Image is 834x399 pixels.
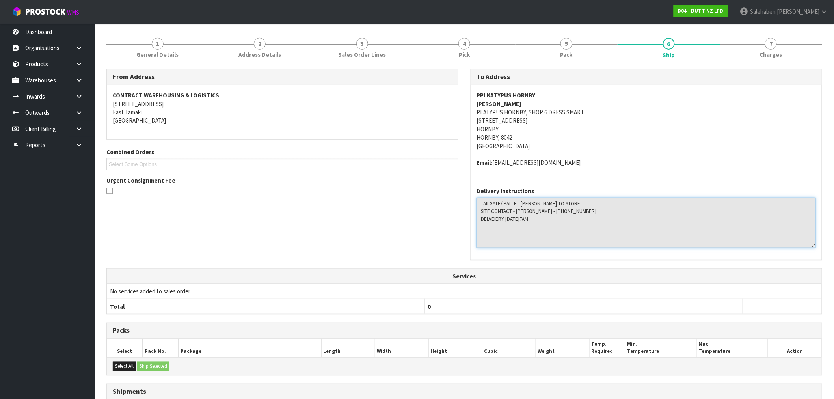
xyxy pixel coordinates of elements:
th: Length [321,339,375,357]
th: Pack No. [143,339,179,357]
th: Total [107,299,424,314]
th: Action [768,339,822,357]
th: Height [428,339,482,357]
label: Delivery Instructions [477,187,534,195]
h3: From Address [113,73,452,81]
span: 6 [663,38,675,50]
h3: To Address [477,73,816,81]
span: Charges [760,50,782,59]
span: 0 [428,303,431,310]
span: Sales Order Lines [338,50,386,59]
h3: Packs [113,327,816,334]
th: Weight [536,339,589,357]
span: 1 [152,38,164,50]
label: Urgent Consignment Fee [106,176,175,185]
img: cube-alt.png [12,7,22,17]
span: 7 [765,38,777,50]
span: Ship [663,51,675,59]
label: Combined Orders [106,148,154,156]
address: [STREET_ADDRESS] East Tamaki [GEOGRAPHIC_DATA] [113,91,452,125]
th: Select [107,339,143,357]
td: No services added to sales order. [107,284,822,299]
span: General Details [136,50,179,59]
small: WMS [67,9,79,16]
span: 2 [254,38,266,50]
button: Select All [113,362,136,371]
span: 4 [458,38,470,50]
th: Services [107,269,822,284]
address: [EMAIL_ADDRESS][DOMAIN_NAME] [477,158,816,167]
a: D04 - DUTT NZ LTD [674,5,728,17]
h3: Shipments [113,388,816,395]
strong: [PERSON_NAME] [477,100,521,108]
strong: email [477,159,492,166]
strong: PPLKATYPUS HORNBY [477,91,535,99]
button: Ship Selected [137,362,169,371]
strong: CONTRACT WAREHOUSING & LOGISTICS [113,91,219,99]
span: [PERSON_NAME] [777,8,819,15]
span: Address Details [238,50,281,59]
span: 3 [356,38,368,50]
th: Max. Temperature [697,339,768,357]
span: Pack [560,50,573,59]
span: Salehaben [750,8,776,15]
address: PLATYPUS HORNBY, SHOP 6 DRESS SMART. [STREET_ADDRESS] HORNBY HORNBY, 8042 [GEOGRAPHIC_DATA] [477,91,816,150]
th: Min. Temperature [625,339,696,357]
strong: D04 - DUTT NZ LTD [678,7,724,14]
th: Cubic [482,339,536,357]
span: 5 [560,38,572,50]
th: Width [375,339,428,357]
th: Temp. Required [589,339,625,357]
th: Package [178,339,321,357]
span: Pick [459,50,470,59]
span: ProStock [25,7,65,17]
